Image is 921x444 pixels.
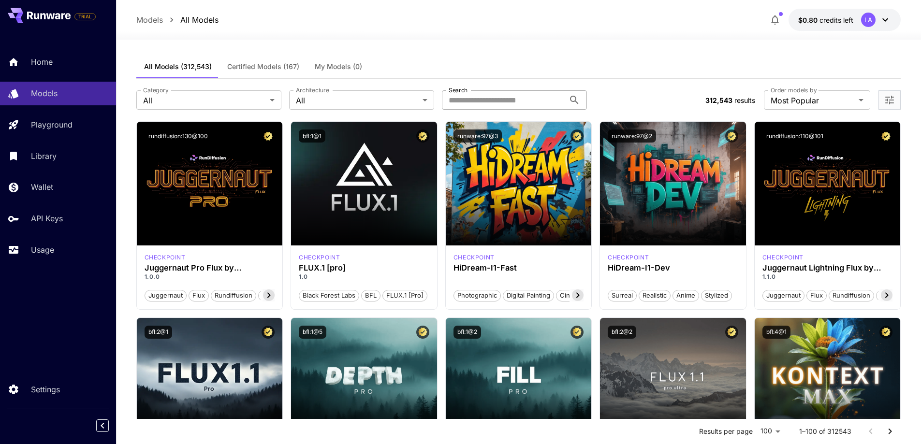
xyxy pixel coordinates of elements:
[453,253,495,262] div: HiDream Fast
[31,384,60,395] p: Settings
[144,62,212,71] span: All Models (312,543)
[699,427,753,436] p: Results per page
[296,86,329,94] label: Architecture
[608,289,637,301] button: Surreal
[31,150,57,162] p: Library
[299,326,326,339] button: bfl:1@5
[299,289,359,301] button: Black Forest Labs
[299,272,429,281] p: 1.0
[879,326,892,339] button: Certified Model – Vetted for best performance and includes a commercial license.
[74,11,96,22] span: Add your payment card to enable full platform functionality.
[608,326,636,339] button: bfl:2@2
[262,326,275,339] button: Certified Model – Vetted for best performance and includes a commercial license.
[145,272,275,281] p: 1.0.0
[143,86,169,94] label: Category
[556,289,593,301] button: Cinematic
[299,263,429,272] h3: FLUX.1 [pro]
[725,326,738,339] button: Certified Model – Vetted for best performance and includes a commercial license.
[299,129,325,143] button: bfl:1@1
[145,263,275,272] h3: Juggernaut Pro Flux by RunDiffusion
[705,96,732,104] span: 312,543
[453,263,584,272] h3: HiDream-I1-Fast
[315,62,362,71] span: My Models (0)
[31,213,63,224] p: API Keys
[673,291,699,301] span: Anime
[639,289,671,301] button: Realistic
[771,86,817,94] label: Order models by
[145,129,212,143] button: rundiffusion:130@100
[608,291,636,301] span: Surreal
[757,424,784,438] div: 100
[31,244,54,256] p: Usage
[453,326,481,339] button: bfl:1@2
[136,14,163,26] a: Models
[608,253,649,262] div: HiDream Dev
[762,253,804,262] div: FLUX.1 D
[725,129,738,143] button: Certified Model – Vetted for best performance and includes a commercial license.
[806,289,827,301] button: flux
[416,129,429,143] button: Certified Model – Vetted for best performance and includes a commercial license.
[762,272,893,281] p: 1.1.0
[861,13,876,27] div: LA
[798,16,819,24] span: $0.80
[453,289,501,301] button: Photographic
[789,9,901,31] button: $0.8009LA
[884,94,895,106] button: Open more filters
[570,326,584,339] button: Certified Model – Vetted for best performance and includes a commercial license.
[608,253,649,262] p: checkpoint
[453,129,502,143] button: runware:97@3
[762,326,790,339] button: bfl:4@1
[211,291,256,301] span: rundiffusion
[189,289,209,301] button: flux
[136,14,219,26] nav: breadcrumb
[103,417,116,434] div: Collapse sidebar
[299,253,340,262] p: checkpoint
[503,289,554,301] button: Digital Painting
[639,291,670,301] span: Realistic
[819,16,853,24] span: credits left
[449,86,468,94] label: Search
[453,253,495,262] p: checkpoint
[362,291,380,301] span: BFL
[608,263,738,272] h3: HiDream-I1-Dev
[361,289,380,301] button: BFL
[876,289,906,301] button: schnell
[771,95,855,106] span: Most Popular
[762,129,827,143] button: rundiffusion:110@101
[31,181,53,193] p: Wallet
[763,291,804,301] span: juggernaut
[672,289,699,301] button: Anime
[180,14,219,26] a: All Models
[143,95,266,106] span: All
[798,15,853,25] div: $0.8009
[807,291,826,301] span: flux
[262,129,275,143] button: Certified Model – Vetted for best performance and includes a commercial license.
[762,289,804,301] button: juggernaut
[189,291,208,301] span: flux
[296,95,419,106] span: All
[31,56,53,68] p: Home
[880,422,900,441] button: Go to next page
[454,291,500,301] span: Photographic
[145,253,186,262] p: checkpoint
[259,291,276,301] span: pro
[503,291,554,301] span: Digital Painting
[31,87,58,99] p: Models
[702,291,731,301] span: Stylized
[701,289,732,301] button: Stylized
[734,96,755,104] span: results
[762,263,893,272] h3: Juggernaut Lightning Flux by RunDiffusion
[570,129,584,143] button: Certified Model – Vetted for best performance and includes a commercial license.
[299,253,340,262] div: fluxpro
[75,13,95,20] span: TRIAL
[31,119,73,130] p: Playground
[879,129,892,143] button: Certified Model – Vetted for best performance and includes a commercial license.
[829,291,874,301] span: rundiffusion
[556,291,593,301] span: Cinematic
[145,291,186,301] span: juggernaut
